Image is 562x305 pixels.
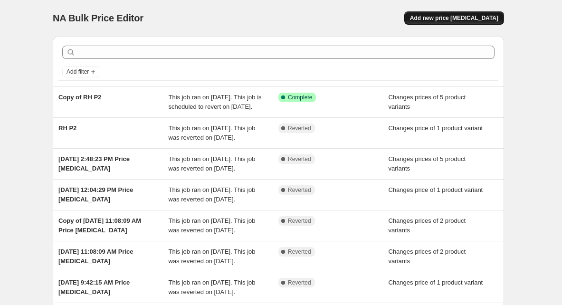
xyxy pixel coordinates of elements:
span: This job ran on [DATE]. This job was reverted on [DATE]. [169,279,256,295]
span: Add filter [67,68,89,76]
span: [DATE] 2:48:23 PM Price [MEDICAL_DATA] [58,155,130,172]
span: Reverted [288,124,311,132]
span: This job ran on [DATE]. This job was reverted on [DATE]. [169,155,256,172]
span: Changes price of 1 product variant [389,124,483,132]
span: Changes prices of 5 product variants [389,94,466,110]
span: [DATE] 11:08:09 AM Price [MEDICAL_DATA] [58,248,133,265]
span: Reverted [288,155,311,163]
span: Changes prices of 2 product variants [389,217,466,234]
span: NA Bulk Price Editor [53,13,143,23]
span: Copy of RH P2 [58,94,101,101]
span: [DATE] 12:04:29 PM Price [MEDICAL_DATA] [58,186,133,203]
button: Add filter [62,66,100,77]
span: This job ran on [DATE]. This job is scheduled to revert on [DATE]. [169,94,262,110]
span: [DATE] 9:42:15 AM Price [MEDICAL_DATA] [58,279,130,295]
span: Changes price of 1 product variant [389,186,483,193]
span: Changes prices of 5 product variants [389,155,466,172]
span: This job ran on [DATE]. This job was reverted on [DATE]. [169,124,256,141]
span: Reverted [288,248,311,256]
span: Reverted [288,217,311,225]
button: Add new price [MEDICAL_DATA] [404,11,504,25]
span: This job ran on [DATE]. This job was reverted on [DATE]. [169,217,256,234]
span: This job ran on [DATE]. This job was reverted on [DATE]. [169,186,256,203]
span: Changes prices of 2 product variants [389,248,466,265]
span: Complete [288,94,312,101]
span: Copy of [DATE] 11:08:09 AM Price [MEDICAL_DATA] [58,217,141,234]
span: Reverted [288,279,311,286]
span: Changes price of 1 product variant [389,279,483,286]
span: This job ran on [DATE]. This job was reverted on [DATE]. [169,248,256,265]
span: Add new price [MEDICAL_DATA] [410,14,498,22]
span: Reverted [288,186,311,194]
span: RH P2 [58,124,76,132]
